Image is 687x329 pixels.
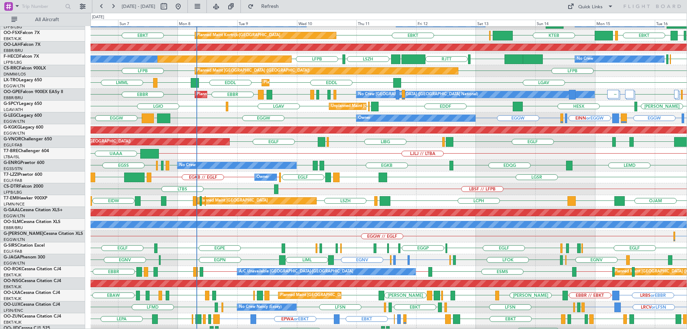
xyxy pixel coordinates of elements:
[197,89,326,100] div: Planned Maint [GEOGRAPHIC_DATA] ([GEOGRAPHIC_DATA] National)
[4,213,25,219] a: EGGW/LTN
[4,54,39,59] a: F-HECDFalcon 7X
[280,290,410,301] div: Planned Maint [GEOGRAPHIC_DATA] ([GEOGRAPHIC_DATA] National)
[4,72,26,77] a: DNMM/LOS
[4,66,19,71] span: CS-RRC
[257,172,269,183] div: Owner
[4,161,20,165] span: G-ENRG
[118,20,178,26] div: Sun 7
[4,119,25,124] a: EGGW/LTN
[4,220,60,224] a: OO-SLMCessna Citation XLS
[4,255,20,260] span: G-JAGA
[4,225,23,231] a: EBBR/BRU
[4,125,43,130] a: G-KGKGLegacy 600
[4,178,22,183] a: EGLF/FAB
[4,31,40,35] a: OO-FSXFalcon 7X
[4,66,46,71] a: CS-RRCFalcon 900LX
[4,31,20,35] span: OO-FSX
[4,291,20,295] span: OO-LXA
[577,54,593,64] div: No Crew
[578,4,603,11] div: Quick Links
[4,137,21,141] span: G-VNOR
[4,78,19,82] span: LX-TRO
[564,1,617,12] button: Quick Links
[239,266,353,277] div: A/C Unavailable [GEOGRAPHIC_DATA]-[GEOGRAPHIC_DATA]
[122,3,155,10] span: [DATE] - [DATE]
[4,291,60,295] a: OO-LXACessna Citation CJ4
[4,54,19,59] span: F-HECD
[476,20,536,26] div: Sat 13
[4,303,60,307] a: OO-LUXCessna Citation CJ4
[4,308,23,313] a: LFSN/ENC
[244,1,287,12] button: Refresh
[4,184,19,189] span: CS-DTR
[19,17,75,22] span: All Aircraft
[4,243,17,248] span: G-SIRS
[4,208,20,212] span: G-GAAL
[356,20,416,26] div: Thu 11
[4,36,21,42] a: EBKT/KJK
[4,24,22,30] a: LFPB/LBG
[4,196,47,200] a: T7-EMIHawker 900XP
[4,95,23,101] a: EBBR/BRU
[4,243,45,248] a: G-SIRSCitation Excel
[4,78,42,82] a: LX-TROLegacy 650
[4,272,21,278] a: EBKT/KJK
[239,302,282,313] div: No Crew Nancy (Essey)
[535,20,595,26] div: Sun 14
[4,149,18,153] span: T7-BRE
[197,30,280,41] div: Planned Maint Kortrijk-[GEOGRAPHIC_DATA]
[255,4,285,9] span: Refresh
[595,20,655,26] div: Mon 15
[4,113,19,118] span: G-LEGC
[4,43,40,47] a: OO-LAHFalcon 7X
[197,66,310,76] div: Planned Maint [GEOGRAPHIC_DATA] ([GEOGRAPHIC_DATA])
[358,89,478,100] div: No Crew [GEOGRAPHIC_DATA] ([GEOGRAPHIC_DATA] National)
[4,166,23,171] a: EGSS/STN
[4,90,20,94] span: OO-GPE
[4,249,22,254] a: EGLF/FAB
[199,195,268,206] div: Planned Maint [GEOGRAPHIC_DATA]
[4,296,21,301] a: EBKT/KJK
[4,149,49,153] a: T7-BREChallenger 604
[4,232,43,236] span: G-[PERSON_NAME]
[4,154,20,160] a: LTBA/ISL
[4,279,61,283] a: OO-NSGCessna Citation CJ4
[4,284,21,290] a: EBKT/KJK
[358,113,370,124] div: Owner
[4,190,22,195] a: LFPB/LBG
[4,279,21,283] span: OO-NSG
[4,220,21,224] span: OO-SLM
[4,208,63,212] a: G-GAALCessna Citation XLS+
[4,102,42,106] a: G-SPCYLegacy 650
[4,173,42,177] a: T7-LZZIPraetor 600
[4,142,22,148] a: EGLF/FAB
[4,237,25,242] a: EGGW/LTN
[4,267,21,271] span: OO-ROK
[4,48,23,53] a: EBBR/BRU
[237,20,297,26] div: Tue 9
[4,83,25,89] a: EGGW/LTN
[4,173,18,177] span: T7-LZZI
[4,131,25,136] a: EGGW/LTN
[4,232,83,236] a: G-[PERSON_NAME]Cessna Citation XLS
[4,102,19,106] span: G-SPCY
[92,14,104,20] div: [DATE]
[177,20,237,26] div: Mon 8
[4,125,20,130] span: G-KGKG
[4,43,21,47] span: OO-LAH
[4,90,63,94] a: OO-GPEFalcon 900EX EASy II
[4,314,21,319] span: OO-ZUN
[8,14,78,25] button: All Aircraft
[4,314,61,319] a: OO-ZUNCessna Citation CJ4
[416,20,476,26] div: Fri 12
[4,137,52,141] a: G-VNORChallenger 650
[4,113,42,118] a: G-LEGCLegacy 600
[4,320,21,325] a: EBKT/KJK
[4,303,20,307] span: OO-LUX
[22,1,63,12] input: Trip Number
[4,60,22,65] a: LFPB/LBG
[4,267,61,271] a: OO-ROKCessna Citation CJ4
[4,196,18,200] span: T7-EMI
[331,101,447,112] div: Unplanned Maint [GEOGRAPHIC_DATA] ([PERSON_NAME] Intl)
[264,77,311,88] div: Planned Maint Dusseldorf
